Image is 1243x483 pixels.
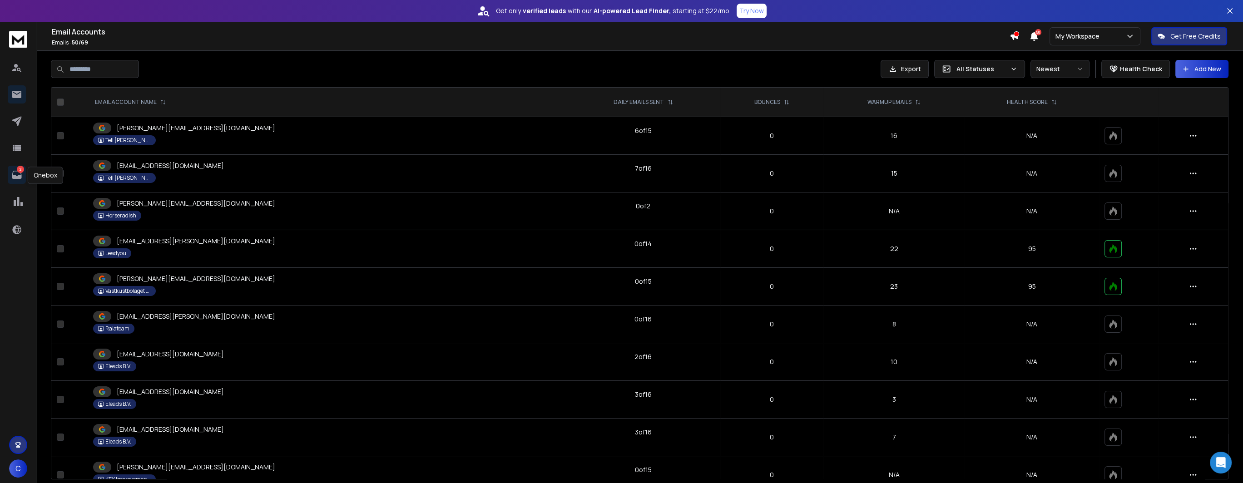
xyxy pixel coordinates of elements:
[970,169,1094,178] p: N/A
[117,161,224,170] p: [EMAIL_ADDRESS][DOMAIN_NAME]
[737,4,767,18] button: Try Now
[523,6,566,15] strong: verified leads
[726,207,818,216] p: 0
[1175,60,1228,78] button: Add New
[1101,60,1170,78] button: Health Check
[496,6,729,15] p: Get only with our starting at $22/mo
[117,425,224,434] p: [EMAIL_ADDRESS][DOMAIN_NAME]
[823,306,965,343] td: 8
[1170,32,1221,41] p: Get Free Credits
[1120,64,1162,74] p: Health Check
[634,239,652,248] div: 0 of 14
[17,166,24,173] p: 2
[823,192,965,230] td: N/A
[970,433,1094,442] p: N/A
[823,230,965,268] td: 22
[726,282,818,291] p: 0
[635,428,652,437] div: 3 of 16
[635,126,652,135] div: 6 of 15
[614,99,664,106] p: DAILY EMAILS SENT
[823,343,965,381] td: 10
[52,39,1010,46] p: Emails :
[965,268,1099,306] td: 95
[636,202,650,211] div: 0 of 2
[726,395,818,404] p: 0
[594,6,671,15] strong: AI-powered Lead Finder,
[105,476,151,483] p: KEY Improvement B.V.
[970,470,1094,479] p: N/A
[105,325,129,332] p: Ralateam
[726,433,818,442] p: 0
[867,99,911,106] p: WARMUP EMAILS
[1210,452,1232,473] div: Open Intercom Messenger
[635,465,652,474] div: 0 of 15
[117,123,275,133] p: [PERSON_NAME][EMAIL_ADDRESS][DOMAIN_NAME]
[105,137,151,144] p: Tell [PERSON_NAME]
[823,381,965,419] td: 3
[9,459,27,478] button: C
[739,6,764,15] p: Try Now
[105,287,151,295] p: Västkustbolaget AB
[726,131,818,140] p: 0
[970,131,1094,140] p: N/A
[1151,27,1227,45] button: Get Free Credits
[635,164,652,173] div: 7 of 16
[823,117,965,155] td: 16
[823,419,965,456] td: 7
[1030,60,1089,78] button: Newest
[970,395,1094,404] p: N/A
[95,99,166,106] div: EMAIL ACCOUNT NAME
[28,167,63,184] div: Onebox
[634,315,652,324] div: 0 of 16
[105,250,126,257] p: Leadyou
[726,470,818,479] p: 0
[72,39,88,46] span: 50 / 69
[726,320,818,329] p: 0
[9,31,27,48] img: logo
[117,350,224,359] p: [EMAIL_ADDRESS][DOMAIN_NAME]
[105,212,136,219] p: Horseradish
[726,244,818,253] p: 0
[726,169,818,178] p: 0
[52,26,1010,37] h1: Email Accounts
[105,400,131,408] p: Eleads B.V.
[956,64,1006,74] p: All Statuses
[117,312,275,321] p: [EMAIL_ADDRESS][PERSON_NAME][DOMAIN_NAME]
[117,274,275,283] p: [PERSON_NAME][EMAIL_ADDRESS][DOMAIN_NAME]
[823,268,965,306] td: 23
[117,463,275,472] p: [PERSON_NAME][EMAIL_ADDRESS][DOMAIN_NAME]
[965,230,1099,268] td: 95
[105,363,131,370] p: Eleads B.V.
[970,357,1094,366] p: N/A
[881,60,929,78] button: Export
[105,438,131,445] p: Eleads B.V.
[634,352,652,361] div: 2 of 16
[8,166,26,184] a: 2
[754,99,780,106] p: BOUNCES
[823,155,965,192] td: 15
[117,199,275,208] p: [PERSON_NAME][EMAIL_ADDRESS][DOMAIN_NAME]
[635,390,652,399] div: 3 of 16
[117,237,275,246] p: [EMAIL_ADDRESS][PERSON_NAME][DOMAIN_NAME]
[970,320,1094,329] p: N/A
[1035,29,1041,35] span: 50
[970,207,1094,216] p: N/A
[726,357,818,366] p: 0
[117,387,224,396] p: [EMAIL_ADDRESS][DOMAIN_NAME]
[1007,99,1048,106] p: HEALTH SCORE
[105,174,151,182] p: Tell [PERSON_NAME]
[635,277,652,286] div: 0 of 15
[1055,32,1103,41] p: My Workspace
